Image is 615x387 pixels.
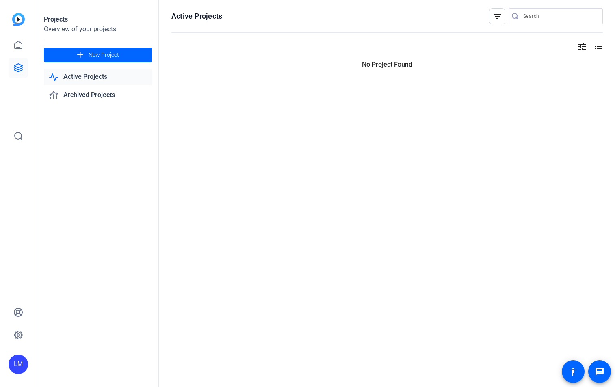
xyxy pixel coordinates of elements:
[12,13,25,26] img: blue-gradient.svg
[577,42,587,52] mat-icon: tune
[89,51,119,59] span: New Project
[44,24,152,34] div: Overview of your projects
[75,50,85,60] mat-icon: add
[44,69,152,85] a: Active Projects
[595,367,604,376] mat-icon: message
[44,15,152,24] div: Projects
[593,42,603,52] mat-icon: list
[171,11,222,21] h1: Active Projects
[492,11,502,21] mat-icon: filter_list
[44,87,152,104] a: Archived Projects
[523,11,596,21] input: Search
[568,367,578,376] mat-icon: accessibility
[44,48,152,62] button: New Project
[9,355,28,374] div: LM
[171,60,603,69] p: No Project Found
